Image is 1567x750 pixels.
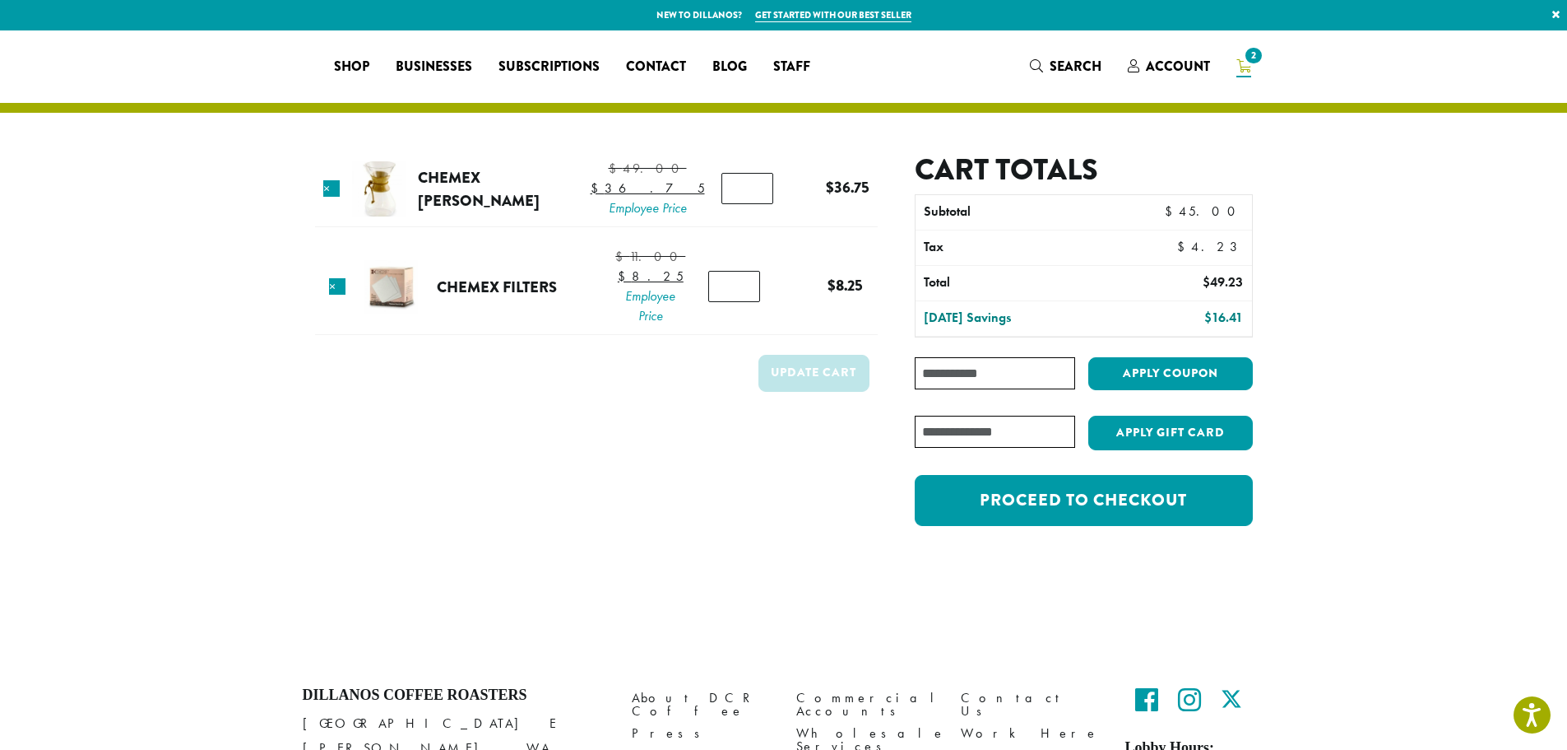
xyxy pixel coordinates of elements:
a: Chemex [PERSON_NAME] [418,166,540,212]
a: Proceed to checkout [915,475,1252,526]
bdi: 11.00 [615,248,685,265]
span: $ [609,160,623,177]
bdi: 45.00 [1165,203,1243,220]
a: Shop [321,54,382,80]
span: Businesses [396,57,472,77]
span: $ [591,179,605,197]
span: Shop [334,57,369,77]
span: Employee Price [615,286,685,326]
span: Contact [626,57,686,77]
button: Apply Gift Card [1088,416,1253,450]
span: $ [1203,273,1210,291]
th: Subtotal [916,195,1117,230]
a: Staff [760,54,823,80]
span: Search [1050,57,1101,76]
span: $ [1177,238,1191,255]
h4: Dillanos Coffee Roasters [303,687,607,705]
bdi: 16.41 [1204,309,1243,326]
span: Blog [712,57,747,77]
span: 2 [1242,44,1264,67]
a: Commercial Accounts [796,687,936,722]
a: Work Here [961,722,1101,744]
bdi: 36.75 [826,176,869,198]
bdi: 4.23 [1177,238,1244,255]
bdi: 36.75 [591,179,705,197]
bdi: 49.00 [609,160,687,177]
bdi: 49.23 [1203,273,1243,291]
span: Account [1146,57,1210,76]
span: $ [828,274,836,296]
span: $ [826,176,834,198]
a: Remove this item [323,180,340,197]
h2: Cart totals [915,152,1252,188]
a: Chemex Filters [437,276,557,298]
img: Chemex [352,161,406,217]
bdi: 8.25 [618,268,684,285]
span: Subscriptions [498,57,600,77]
span: $ [618,268,632,285]
img: Chemex Filters [364,260,418,314]
button: Apply coupon [1088,357,1253,391]
input: Product quantity [708,271,760,302]
a: Remove this item [329,278,345,295]
th: Tax [916,231,1153,265]
th: [DATE] Savings [916,301,1117,336]
button: Update cart [758,355,869,392]
a: About DCR Coffee [632,687,772,722]
bdi: 8.25 [828,274,863,296]
input: Product quantity [721,173,773,204]
span: $ [615,248,629,265]
th: Total [916,266,1117,300]
span: $ [1165,203,1179,220]
a: Contact Us [961,687,1101,722]
span: $ [1204,309,1212,326]
span: Staff [773,57,810,77]
a: Press [632,722,772,744]
span: Employee Price [591,198,705,218]
a: Search [1017,53,1115,80]
a: Get started with our best seller [755,8,911,22]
